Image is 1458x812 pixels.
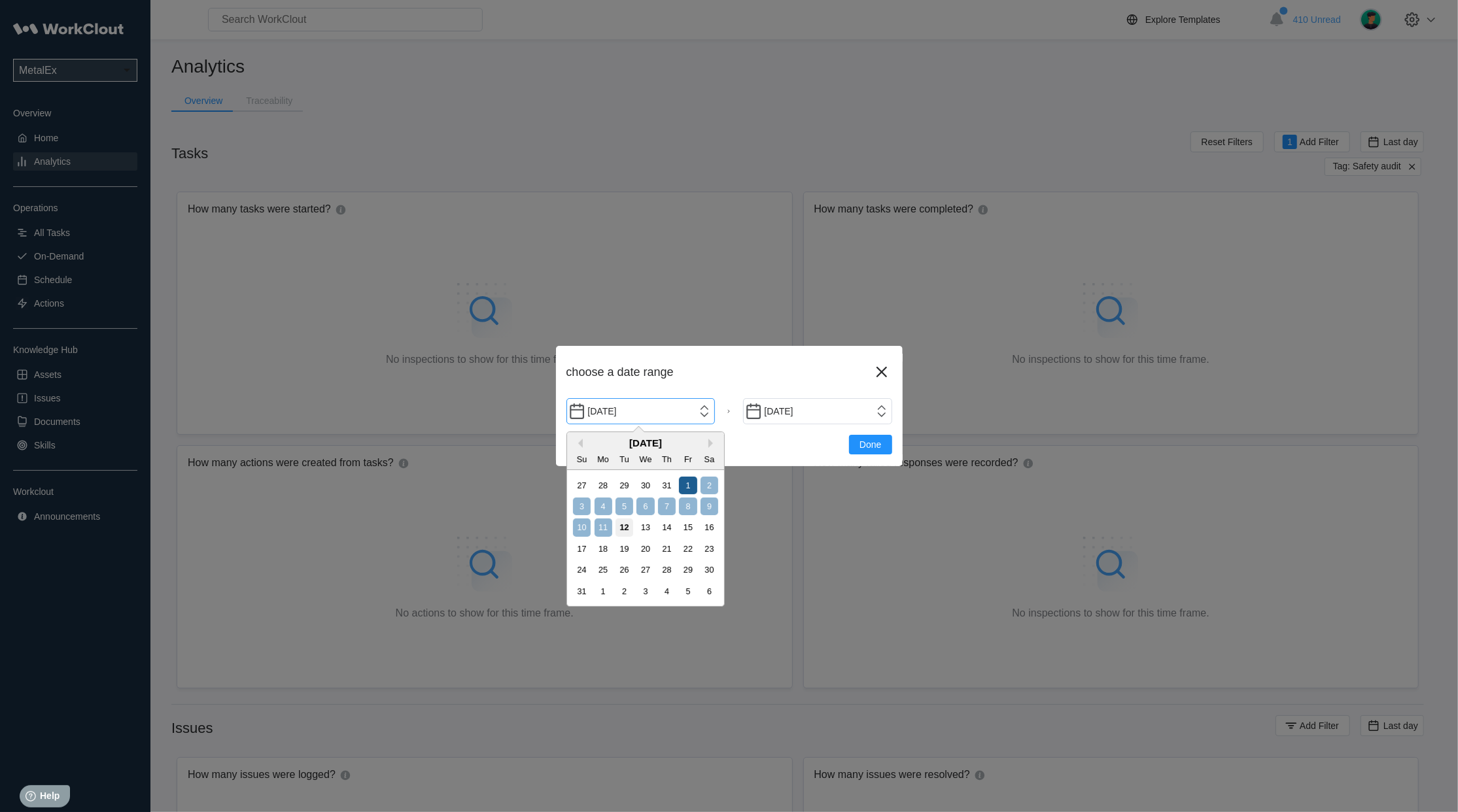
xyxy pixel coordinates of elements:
div: Choose Friday, August 29th, 2025 [679,561,697,579]
div: Choose Sunday, August 31st, 2025 [573,583,591,600]
div: Su [573,450,591,468]
div: Fr [679,450,697,468]
input: Start Date [566,398,716,424]
button: Previous Month [574,439,583,448]
div: Choose Sunday, August 3rd, 2025 [573,498,591,515]
div: Choose Thursday, September 4th, 2025 [658,583,676,600]
div: Choose Wednesday, August 20th, 2025 [636,540,654,558]
div: month 2025-08 [571,475,720,602]
button: Next Month [708,439,718,448]
div: Choose Sunday, August 24th, 2025 [573,561,591,579]
div: [DATE] [567,437,724,448]
div: Choose Monday, September 1st, 2025 [595,583,612,600]
div: Tu [616,450,633,468]
div: We [636,450,654,468]
div: Choose Monday, August 11th, 2025 [595,518,612,536]
div: Choose Sunday, August 17th, 2025 [573,540,591,558]
div: Choose Wednesday, September 3rd, 2025 [636,583,654,600]
div: Choose Wednesday, August 13th, 2025 [636,518,654,536]
div: Choose Tuesday, August 26th, 2025 [616,561,633,579]
div: Choose Monday, August 18th, 2025 [595,540,612,558]
div: Choose Sunday, August 10th, 2025 [573,518,591,536]
div: Choose Tuesday, July 29th, 2025 [616,477,633,494]
div: Choose Saturday, September 6th, 2025 [701,583,718,600]
div: Choose Friday, August 15th, 2025 [679,518,697,536]
div: Choose Thursday, August 21st, 2025 [658,540,676,558]
div: Sa [701,450,718,468]
div: Choose Thursday, July 31st, 2025 [658,477,676,494]
div: Th [658,450,676,468]
div: Choose Wednesday, August 6th, 2025 [636,498,654,515]
input: End Date [743,398,892,424]
div: Choose Tuesday, September 2nd, 2025 [616,583,633,600]
div: Choose Wednesday, August 27th, 2025 [636,561,654,579]
div: Choose Saturday, August 9th, 2025 [701,498,718,515]
div: Choose Friday, September 5th, 2025 [679,583,697,600]
div: Choose Thursday, August 28th, 2025 [658,561,676,579]
div: Choose Saturday, August 2nd, 2025 [701,477,718,494]
div: Choose Thursday, August 14th, 2025 [658,518,676,536]
div: Choose Tuesday, August 12th, 2025 [616,518,633,536]
div: Mo [595,450,612,468]
div: Choose Saturday, August 23rd, 2025 [701,540,718,558]
button: Done [849,435,892,454]
div: Choose Friday, August 8th, 2025 [679,498,697,515]
div: Choose Tuesday, August 5th, 2025 [616,498,633,515]
div: Choose Saturday, August 30th, 2025 [701,561,718,579]
div: Choose Tuesday, August 19th, 2025 [616,540,633,558]
div: Choose Thursday, August 7th, 2025 [658,498,676,515]
div: Choose Wednesday, July 30th, 2025 [636,477,654,494]
span: Done [859,440,881,449]
div: Choose Friday, August 1st, 2025 [679,477,697,494]
div: Choose Monday, August 25th, 2025 [595,561,612,579]
div: choose a date range [566,365,871,379]
div: Choose Saturday, August 16th, 2025 [701,518,718,536]
div: Choose Sunday, July 27th, 2025 [573,477,591,494]
div: Choose Monday, July 28th, 2025 [595,477,612,494]
div: Choose Monday, August 4th, 2025 [595,498,612,515]
div: Choose Friday, August 22nd, 2025 [679,540,697,558]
